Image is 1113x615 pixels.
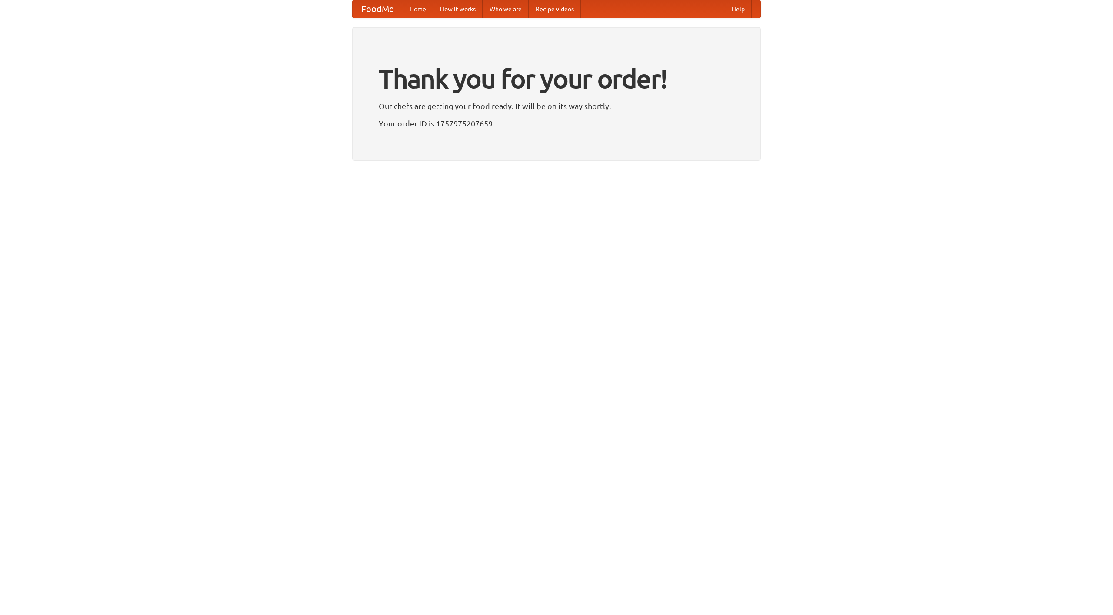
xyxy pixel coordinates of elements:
h1: Thank you for your order! [379,58,734,100]
a: Help [725,0,752,18]
a: FoodMe [353,0,403,18]
a: How it works [433,0,483,18]
p: Our chefs are getting your food ready. It will be on its way shortly. [379,100,734,113]
a: Who we are [483,0,529,18]
a: Recipe videos [529,0,581,18]
p: Your order ID is 1757975207659. [379,117,734,130]
a: Home [403,0,433,18]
